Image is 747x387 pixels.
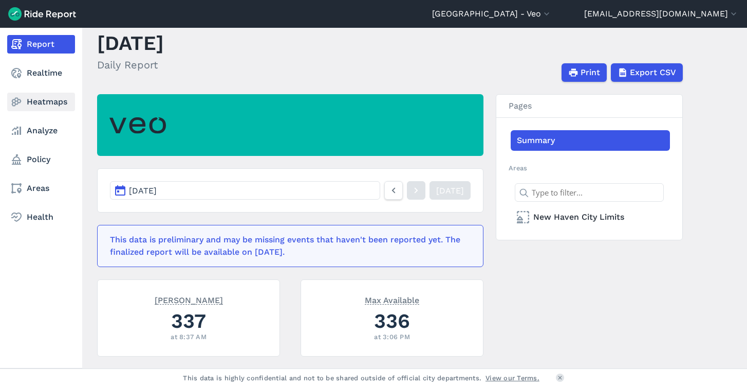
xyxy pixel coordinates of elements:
[581,66,600,79] span: Print
[110,307,267,335] div: 337
[155,294,223,305] span: [PERSON_NAME]
[562,63,607,82] button: Print
[365,294,419,305] span: Max Available
[7,121,75,140] a: Analyze
[8,7,76,21] img: Ride Report
[7,93,75,111] a: Heatmaps
[110,234,464,258] div: This data is preliminary and may be missing events that haven't been reported yet. The finalized ...
[429,181,471,200] a: [DATE]
[432,8,552,20] button: [GEOGRAPHIC_DATA] - Veo
[109,111,166,139] img: Veo
[496,95,682,118] h3: Pages
[313,307,471,335] div: 336
[97,57,164,73] h2: Daily Report
[485,373,539,383] a: View our Terms.
[110,332,267,342] div: at 8:37 AM
[7,150,75,169] a: Policy
[110,181,380,200] button: [DATE]
[7,64,75,82] a: Realtime
[7,179,75,198] a: Areas
[97,29,164,57] h1: [DATE]
[584,8,739,20] button: [EMAIL_ADDRESS][DOMAIN_NAME]
[509,163,670,173] h2: Areas
[515,183,664,202] input: Type to filter...
[7,208,75,226] a: Health
[511,130,670,151] a: Summary
[313,332,471,342] div: at 3:06 PM
[7,35,75,54] a: Report
[630,66,676,79] span: Export CSV
[611,63,683,82] button: Export CSV
[511,207,670,227] a: New Haven City Limits
[129,186,157,196] span: [DATE]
